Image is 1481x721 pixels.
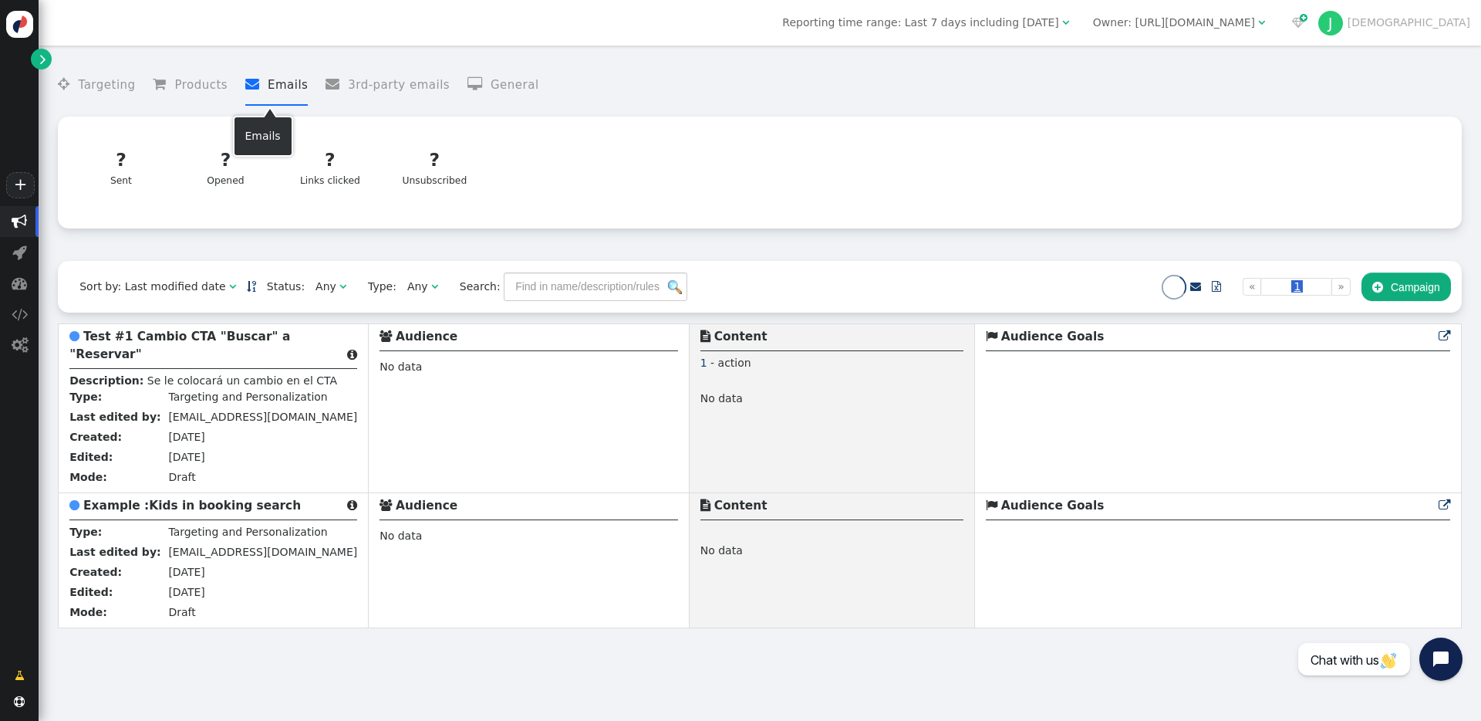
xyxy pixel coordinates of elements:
b: Created: [69,566,122,578]
span:  [467,77,491,91]
b: Example :Kids in booking search [83,499,301,513]
span: Search: [449,280,501,293]
span: Targeting and Personalization [168,526,327,538]
b: Created: [69,431,122,443]
span: No data [700,544,743,560]
li: Emails [245,65,309,106]
li: 3rd-party emails [326,65,450,106]
b: Type: [69,526,102,538]
a:  [31,49,52,69]
div: Any [315,279,336,295]
span:  [229,281,236,292]
span: Se le colocará un cambio en el CTA [147,374,337,387]
b: Audience Goals [1001,499,1105,513]
span:  [380,499,392,511]
span: Targeting and Personalization [168,391,327,403]
b: Content [714,330,767,344]
a: J[DEMOGRAPHIC_DATA] [1318,16,1470,29]
li: General [467,65,539,106]
span:  [700,499,710,511]
div: Sent [83,147,160,188]
span:  [986,499,997,511]
span:  [12,337,28,353]
img: logo-icon.svg [6,11,33,38]
span:  [12,245,27,260]
b: Last edited by: [69,546,160,558]
a: « [1243,278,1262,296]
span:  [431,281,438,292]
span:  [347,349,357,360]
div: ? [83,147,160,174]
span:  [347,499,357,511]
div: Opened [187,147,264,188]
div: ? [292,147,369,174]
a: » [1331,278,1351,296]
span: Status: [256,279,305,295]
img: icon_search.png [668,280,682,294]
span:  [700,330,710,342]
button: Campaign [1361,272,1451,300]
a: ?Sent [73,137,168,198]
span: [DATE] [168,566,204,578]
div: Emails [245,128,281,144]
span: [EMAIL_ADDRESS][DOMAIN_NAME] [168,546,357,558]
span: [EMAIL_ADDRESS][DOMAIN_NAME] [168,411,357,423]
span:  [1439,499,1450,511]
b: Description: [69,374,143,387]
span:  [1258,17,1265,28]
div: ? [187,147,264,174]
span: 1 [700,357,707,369]
span: [DATE] [168,431,204,443]
span:  [12,306,28,322]
li: Products [153,65,228,106]
span:  [12,214,27,229]
span:  [1062,17,1069,28]
span:  [1372,281,1383,293]
a:  [1439,499,1450,513]
span:  [40,51,46,67]
b: Test #1 Cambio CTA "Buscar" a "Reservar" [69,330,290,361]
a: ?Opened [178,137,273,198]
b: Audience Goals [1001,330,1105,344]
span:  [15,668,25,684]
span:  [986,330,997,342]
a:  [1439,330,1450,344]
div: ? [396,147,473,174]
b: Last edited by: [69,411,160,423]
span:  [1439,330,1450,342]
b: Type: [69,391,102,403]
div: Sort by: Last modified date [79,279,225,295]
span: Type: [357,279,396,295]
a: ?Unsubscribed [387,137,482,198]
b: Audience [396,330,457,344]
span:  [380,330,392,342]
a:  [4,662,35,689]
a:  [1201,272,1232,300]
span:  [339,281,346,292]
span: 1 [1291,280,1303,293]
div: Links clicked [292,147,369,188]
span:  [1212,281,1221,292]
a: + [6,172,34,198]
span:  [153,77,174,91]
div: J [1318,11,1343,36]
span: No data [380,360,422,373]
a:  [247,280,256,293]
span:  [69,330,79,342]
span:  [12,276,27,291]
span:  [58,77,78,91]
span:  [1190,281,1201,292]
li: Targeting [58,65,135,106]
div: Unsubscribed [396,147,473,188]
a:  [1190,280,1201,293]
b: Content [714,499,767,513]
span: No data [700,392,743,408]
span: - action [710,357,751,369]
span: No data [380,530,422,542]
input: Find in name/description/rules [504,272,687,300]
div: Owner: [URL][DOMAIN_NAME] [1093,15,1255,31]
b: Audience [396,499,457,513]
span:  [14,696,25,707]
span:  [1292,17,1304,28]
a: ?Links clicked [282,137,377,198]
